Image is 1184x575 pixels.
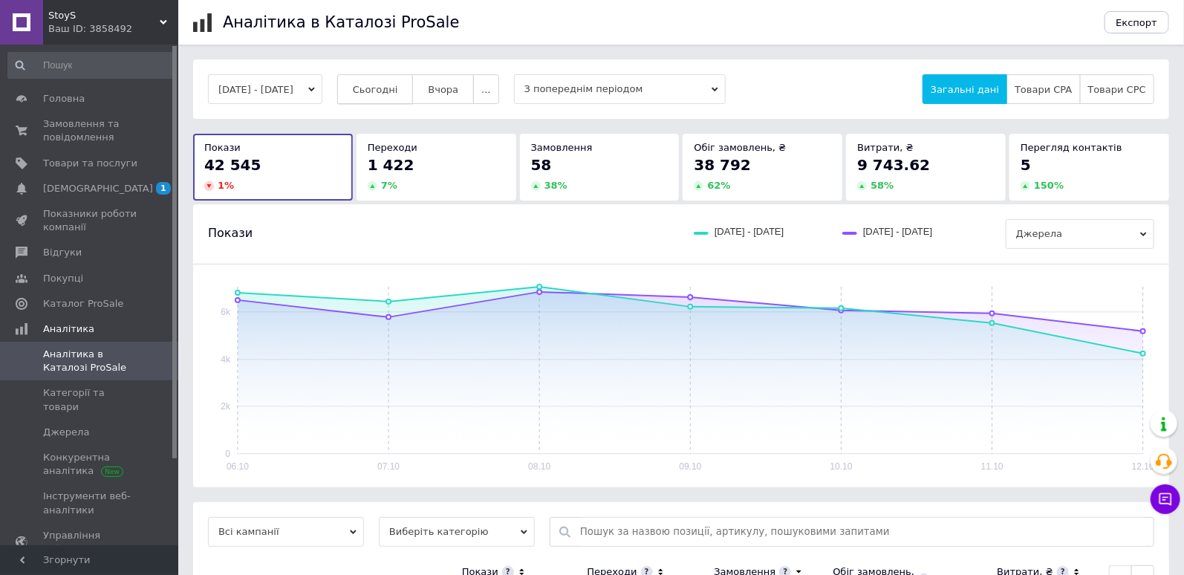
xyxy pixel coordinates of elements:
input: Пошук за назвою позиції, артикулу, пошуковими запитами [580,518,1146,546]
span: Виберіть категорію [379,517,535,547]
text: 4k [221,354,231,365]
span: Витрати, ₴ [857,142,914,153]
span: Обіг замовлень, ₴ [694,142,786,153]
span: Джерела [1006,219,1154,249]
span: StoyS [48,9,160,22]
span: 9 743.62 [857,156,930,174]
span: Покази [208,225,253,241]
span: 38 % [544,180,567,191]
span: ... [481,84,490,95]
span: 42 545 [204,156,261,174]
text: 6k [221,307,231,317]
span: Експорт [1116,17,1158,28]
button: Експорт [1105,11,1170,33]
button: Загальні дані [923,74,1007,104]
span: Сьогодні [353,84,398,95]
span: Покази [204,142,241,153]
span: Показники роботи компанії [43,207,137,234]
span: Товари CPC [1088,84,1146,95]
button: Вчора [412,74,474,104]
span: Конкурентна аналітика [43,451,137,478]
text: 12.10 [1132,461,1154,472]
span: З попереднім періодом [514,74,726,104]
span: 7 % [381,180,397,191]
span: 58 [531,156,552,174]
span: 150 % [1034,180,1064,191]
text: 11.10 [981,461,1004,472]
button: Сьогодні [337,74,414,104]
text: 06.10 [227,461,249,472]
div: Ваш ID: 3858492 [48,22,178,36]
span: Товари та послуги [43,157,137,170]
span: 62 % [707,180,730,191]
span: 1 422 [368,156,414,174]
span: Замовлення та повідомлення [43,117,137,144]
input: Пошук [7,52,175,79]
span: Джерела [43,426,89,439]
span: Перегляд контактів [1021,142,1122,153]
span: 1 [156,182,171,195]
span: Покупці [43,272,83,285]
button: Товари CPA [1006,74,1080,104]
span: 38 792 [694,156,751,174]
span: 1 % [218,180,234,191]
h1: Аналітика в Каталозі ProSale [223,13,459,31]
text: 2k [221,401,231,412]
button: Чат з покупцем [1151,484,1180,514]
text: 07.10 [377,461,400,472]
span: Управління сайтом [43,529,137,556]
text: 10.10 [830,461,853,472]
text: 08.10 [528,461,550,472]
text: 09.10 [680,461,702,472]
span: Інструменти веб-аналітики [43,490,137,516]
span: [DEMOGRAPHIC_DATA] [43,182,153,195]
span: Загальні дані [931,84,999,95]
text: 0 [225,449,230,459]
span: Товари CPA [1015,84,1072,95]
span: Аналітика [43,322,94,336]
button: [DATE] - [DATE] [208,74,322,104]
span: Категорії та товари [43,386,137,413]
button: Товари CPC [1080,74,1154,104]
span: Головна [43,92,85,105]
span: 5 [1021,156,1031,174]
span: Аналітика в Каталозі ProSale [43,348,137,374]
span: Замовлення [531,142,593,153]
span: Вчора [428,84,458,95]
span: 58 % [871,180,894,191]
span: Каталог ProSale [43,297,123,311]
button: ... [473,74,498,104]
span: Переходи [368,142,417,153]
span: Всі кампанії [208,517,364,547]
span: Відгуки [43,246,82,259]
